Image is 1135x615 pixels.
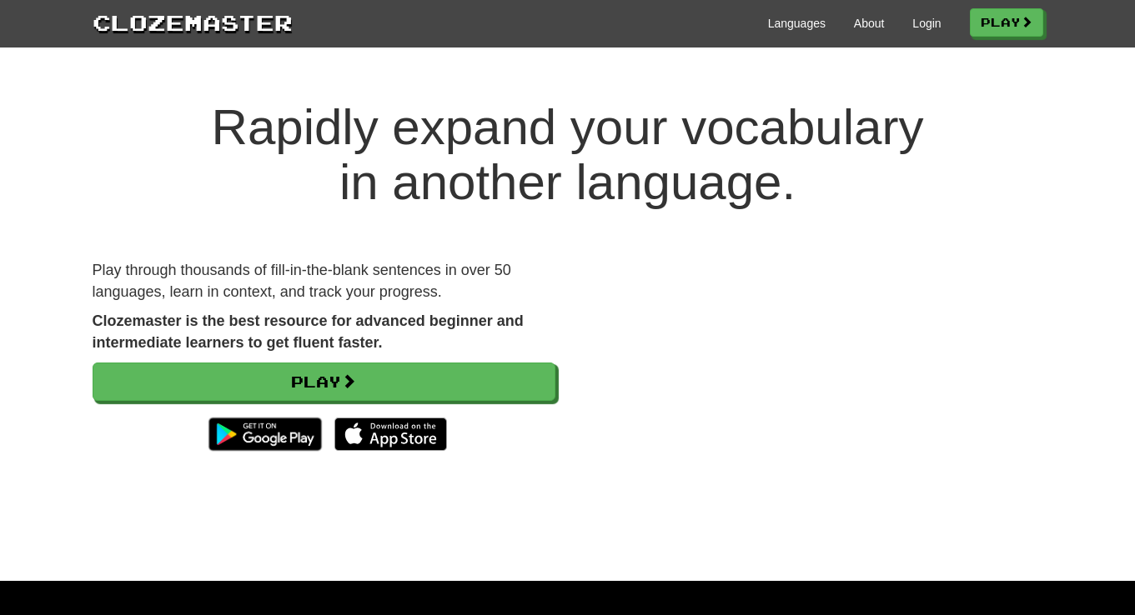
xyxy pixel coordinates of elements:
[93,260,555,302] p: Play through thousands of fill-in-the-blank sentences in over 50 languages, learn in context, and...
[93,362,555,401] a: Play
[200,409,329,459] img: Get it on Google Play
[93,7,293,37] a: Clozemaster
[912,15,941,32] a: Login
[970,8,1043,37] a: Play
[334,417,447,451] img: Download_on_the_App_Store_Badge_US-UK_135x40-25178aeef6eb6b83b96f5f2d004eda3bffbb37122de64afbaef7...
[854,15,885,32] a: About
[93,312,524,351] strong: Clozemaster is the best resource for advanced beginner and intermediate learners to get fluent fa...
[768,15,826,32] a: Languages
